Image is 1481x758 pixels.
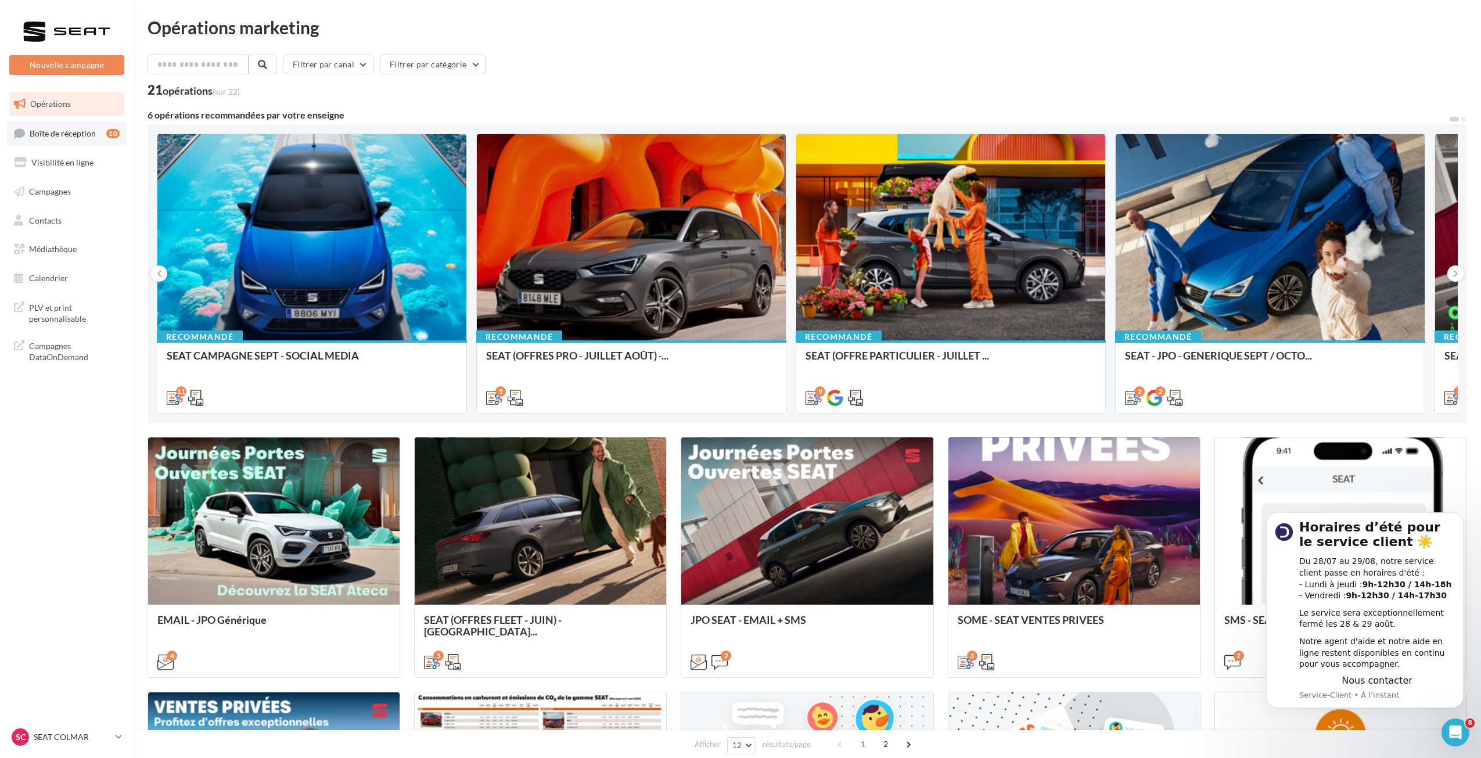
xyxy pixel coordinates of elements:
iframe: Intercom live chat [1442,719,1469,746]
span: JPO SEAT - EMAIL + SMS [691,613,806,626]
span: Contacts [29,215,62,225]
div: 6 [1454,386,1464,397]
span: SEAT (OFFRES PRO - JUILLET AOÛT) -... [486,349,668,362]
div: Recommandé [1115,330,1201,343]
div: 3 [967,651,977,661]
button: Nouvelle campagne [9,55,124,75]
span: SEAT (OFFRES FLEET - JUIN) - [GEOGRAPHIC_DATA]... [424,613,562,638]
iframe: Intercom notifications message [1249,495,1481,727]
a: Opérations [7,92,127,116]
span: SEAT (OFFRE PARTICULIER - JUILLET ... [806,349,989,362]
div: Recommandé [476,330,562,343]
span: PLV et print personnalisable [29,300,120,325]
span: SC [16,731,26,743]
a: Campagnes [7,179,127,204]
div: 21 [148,84,240,96]
button: Filtrer par canal [283,55,373,74]
a: Calendrier [7,266,127,290]
span: 12 [732,741,742,750]
span: EMAIL - JPO Générique [157,613,267,626]
div: Recommandé [157,330,243,343]
span: 2 [876,735,895,753]
div: 6 opérations recommandées par votre enseigne [148,110,1448,120]
span: SEAT CAMPAGNE SEPT - SOCIAL MEDIA [167,349,359,362]
span: SEAT - JPO - GENERIQUE SEPT / OCTO... [1125,349,1312,362]
div: 11 [176,386,186,397]
span: Opérations [30,99,71,109]
span: SMS - SEAT VENTES PRIVEES [1224,613,1363,626]
span: résultats/page [763,739,811,750]
div: opérations [163,85,240,96]
a: Médiathèque [7,237,127,261]
span: Campagnes DataOnDemand [29,338,120,363]
div: 9 [815,386,825,397]
button: Filtrer par catégorie [380,55,486,74]
div: 2 [1134,386,1145,397]
div: 5 [433,651,444,661]
span: Afficher [695,739,721,750]
span: Campagnes [29,186,71,196]
div: Opérations marketing [148,19,1467,36]
a: Campagnes DataOnDemand [7,333,127,368]
p: SEAT COLMAR [34,731,111,743]
div: 2 [721,651,731,661]
div: 5 [495,386,506,397]
div: 10 [106,129,120,138]
button: 12 [727,737,757,753]
div: Recommandé [796,330,882,343]
div: 2 [1234,651,1244,661]
span: 1 [854,735,872,753]
span: Calendrier [29,273,68,283]
a: PLV et print personnalisable [7,295,127,329]
div: 4 [167,651,177,661]
div: 2 [1155,386,1166,397]
span: Boîte de réception [30,128,96,138]
span: (sur 22) [213,87,240,96]
a: Contacts [7,209,127,233]
a: Boîte de réception10 [7,121,127,146]
span: Visibilité en ligne [31,157,94,167]
span: 8 [1465,719,1475,728]
a: SC SEAT COLMAR [9,726,124,748]
span: SOME - SEAT VENTES PRIVEES [958,613,1104,626]
a: Visibilité en ligne [7,150,127,175]
span: Médiathèque [29,244,77,254]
